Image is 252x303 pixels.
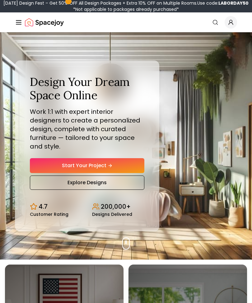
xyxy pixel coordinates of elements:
[92,212,132,216] small: Designs Delivered
[39,202,48,211] p: 4.7
[30,176,144,190] a: Explore Designs
[30,197,144,216] div: Design stats
[30,158,144,173] a: Start Your Project
[30,75,144,102] h1: Design Your Dream Space Online
[101,202,131,211] p: 200,000+
[15,12,237,32] nav: Global
[73,6,179,12] span: *Not applicable to packages already purchased*
[30,107,144,151] p: Work 1:1 with expert interior designers to create a personalized design, complete with curated fu...
[30,212,68,216] small: Customer Rating
[25,16,64,29] img: Spacejoy Logo
[25,16,64,29] a: Spacejoy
